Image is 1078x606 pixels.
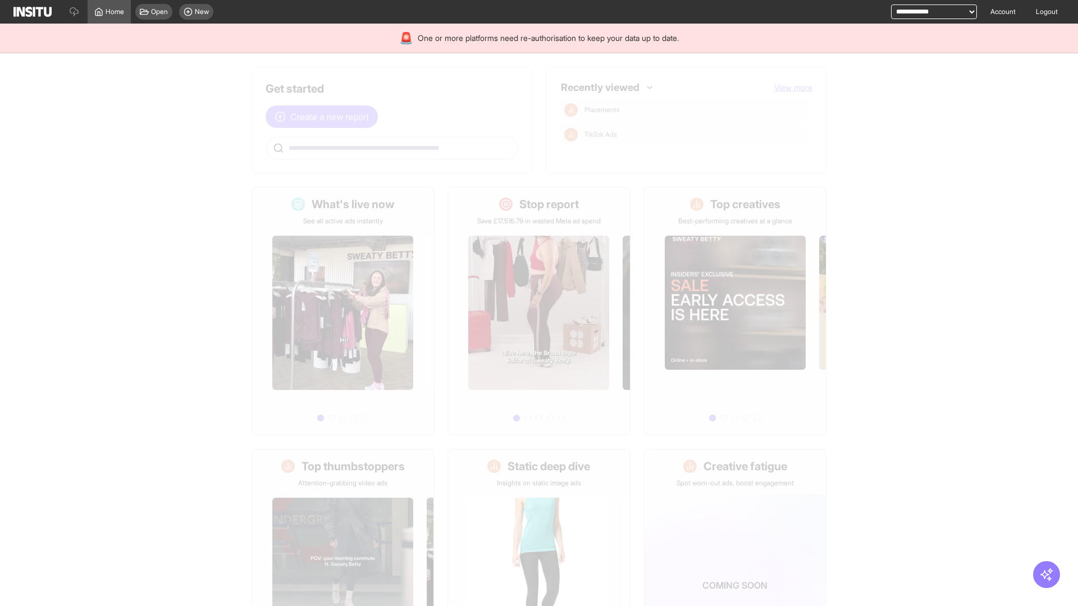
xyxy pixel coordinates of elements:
span: Open [151,7,168,16]
span: One or more platforms need re-authorisation to keep your data up to date. [418,33,679,44]
span: New [195,7,209,16]
div: 🚨 [399,30,413,46]
span: Home [106,7,124,16]
img: Logo [13,7,52,17]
